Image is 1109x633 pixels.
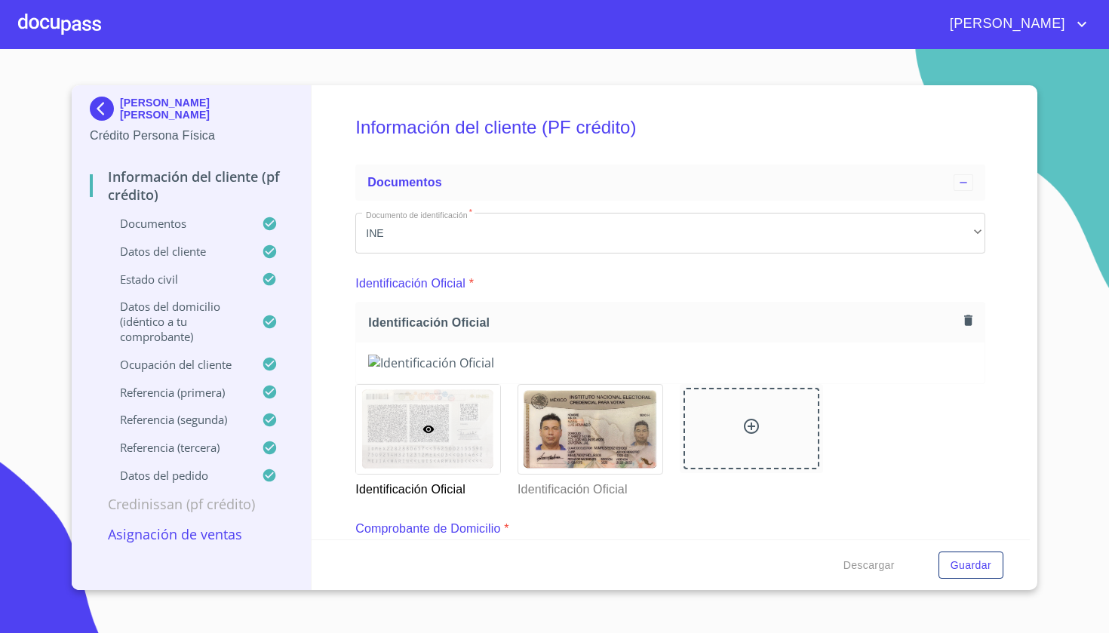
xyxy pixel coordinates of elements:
[939,12,1073,36] span: [PERSON_NAME]
[843,556,895,575] span: Descargar
[90,440,262,455] p: Referencia (tercera)
[90,495,293,513] p: Credinissan (PF crédito)
[355,213,985,254] div: INE
[90,299,262,344] p: Datos del domicilio (idéntico a tu comprobante)
[355,275,465,293] p: Identificación Oficial
[367,176,441,189] span: Documentos
[368,355,972,371] img: Identificación Oficial
[368,315,958,330] span: Identificación Oficial
[355,520,500,538] p: Comprobante de Domicilio
[355,164,985,201] div: Documentos
[90,97,293,127] div: [PERSON_NAME] [PERSON_NAME]
[355,475,499,499] p: Identificación Oficial
[120,97,293,121] p: [PERSON_NAME] [PERSON_NAME]
[90,385,262,400] p: Referencia (primera)
[90,97,120,121] img: Docupass spot blue
[90,525,293,543] p: Asignación de Ventas
[518,385,662,474] img: Identificación Oficial
[90,357,262,372] p: Ocupación del Cliente
[518,475,662,499] p: Identificación Oficial
[90,244,262,259] p: Datos del cliente
[355,97,985,158] h5: Información del cliente (PF crédito)
[90,127,293,145] p: Crédito Persona Física
[837,552,901,579] button: Descargar
[90,167,293,204] p: Información del cliente (PF crédito)
[90,216,262,231] p: Documentos
[90,272,262,287] p: Estado Civil
[939,552,1003,579] button: Guardar
[939,12,1091,36] button: account of current user
[951,556,991,575] span: Guardar
[90,468,262,483] p: Datos del pedido
[90,412,262,427] p: Referencia (segunda)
